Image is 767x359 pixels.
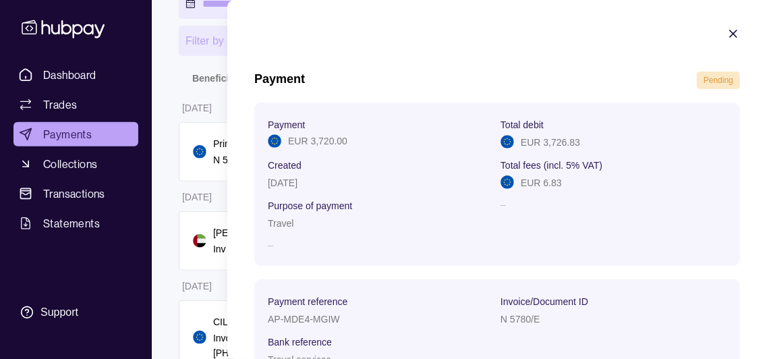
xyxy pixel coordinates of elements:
[501,119,544,130] p: Total debit
[501,314,540,325] p: N 5780/E
[268,238,494,252] p: –
[268,134,281,148] img: eu
[501,175,514,189] img: eu
[501,160,602,171] p: Total fees (incl. 5% VAT)
[501,296,588,307] p: Invoice/Document ID
[268,119,305,130] p: Payment
[501,135,514,148] img: eu
[521,137,580,148] p: EUR 3,726.83
[268,296,347,307] p: Payment reference
[268,218,293,229] p: Travel
[268,200,352,211] p: Purpose of payment
[254,72,305,89] h1: Payment
[704,76,733,85] span: Pending
[268,337,332,348] p: Bank reference
[501,197,727,231] p: –
[268,160,302,171] p: Created
[268,314,340,325] p: AP-MDE4-MGIW
[288,134,347,148] p: EUR 3,720.00
[521,177,562,188] p: EUR 6.83
[268,177,297,188] p: [DATE]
